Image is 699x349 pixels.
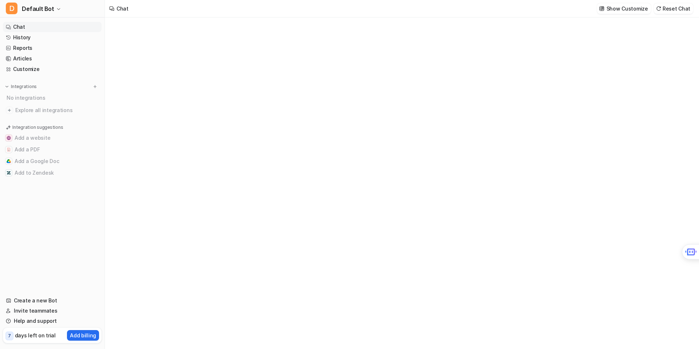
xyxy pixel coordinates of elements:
[656,6,661,11] img: reset
[92,84,98,89] img: menu_add.svg
[3,155,102,167] button: Add a Google DocAdd a Google Doc
[3,132,102,144] button: Add a websiteAdd a website
[6,3,17,14] span: D
[3,64,102,74] a: Customize
[7,136,11,140] img: Add a website
[70,332,96,339] p: Add billing
[3,316,102,326] a: Help and support
[12,124,63,131] p: Integration suggestions
[654,3,693,14] button: Reset Chat
[7,147,11,152] img: Add a PDF
[607,5,648,12] p: Show Customize
[3,32,102,43] a: History
[67,330,99,341] button: Add billing
[4,84,9,89] img: expand menu
[7,171,11,175] img: Add to Zendesk
[3,144,102,155] button: Add a PDFAdd a PDF
[599,6,604,11] img: customize
[3,296,102,306] a: Create a new Bot
[11,84,37,90] p: Integrations
[3,306,102,316] a: Invite teammates
[4,92,102,104] div: No integrations
[7,159,11,163] img: Add a Google Doc
[3,22,102,32] a: Chat
[6,107,13,114] img: explore all integrations
[3,167,102,179] button: Add to ZendeskAdd to Zendesk
[3,43,102,53] a: Reports
[597,3,651,14] button: Show Customize
[22,4,54,14] span: Default Bot
[8,333,11,339] p: 7
[116,5,129,12] div: Chat
[3,53,102,64] a: Articles
[3,105,102,115] a: Explore all integrations
[15,104,99,116] span: Explore all integrations
[3,83,39,90] button: Integrations
[15,332,56,339] p: days left on trial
